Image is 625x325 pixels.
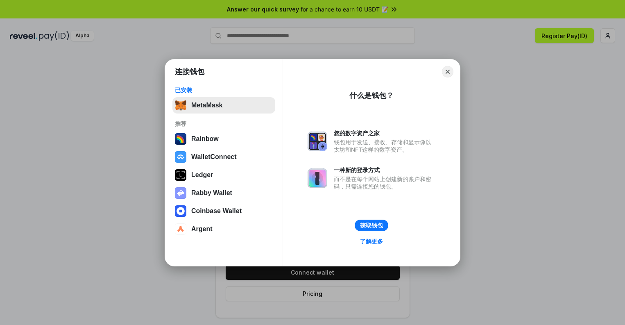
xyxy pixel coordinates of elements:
div: 您的数字资产之家 [334,130,435,137]
img: svg+xml,%3Csvg%20xmlns%3D%22http%3A%2F%2Fwww.w3.org%2F2000%2Fsvg%22%20fill%3D%22none%22%20viewBox... [175,187,186,199]
button: Close [442,66,453,77]
button: 获取钱包 [355,220,388,231]
div: Rainbow [191,135,219,143]
div: 已安装 [175,86,273,94]
div: Rabby Wallet [191,189,232,197]
div: WalletConnect [191,153,237,161]
div: 一种新的登录方式 [334,166,435,174]
div: Argent [191,225,213,233]
div: Coinbase Wallet [191,207,242,215]
button: Rainbow [172,131,275,147]
img: svg+xml,%3Csvg%20fill%3D%22none%22%20height%3D%2233%22%20viewBox%3D%220%200%2035%2033%22%20width%... [175,100,186,111]
a: 了解更多 [355,236,388,247]
button: Coinbase Wallet [172,203,275,219]
div: 获取钱包 [360,222,383,229]
button: Rabby Wallet [172,185,275,201]
div: MetaMask [191,102,222,109]
h1: 连接钱包 [175,67,204,77]
div: Ledger [191,171,213,179]
button: MetaMask [172,97,275,114]
button: Ledger [172,167,275,183]
img: svg+xml,%3Csvg%20xmlns%3D%22http%3A%2F%2Fwww.w3.org%2F2000%2Fsvg%22%20fill%3D%22none%22%20viewBox... [308,168,327,188]
div: 钱包用于发送、接收、存储和显示像以太坊和NFT这样的数字资产。 [334,139,435,153]
img: svg+xml,%3Csvg%20width%3D%2228%22%20height%3D%2228%22%20viewBox%3D%220%200%2028%2028%22%20fill%3D... [175,205,186,217]
img: svg+xml,%3Csvg%20width%3D%2228%22%20height%3D%2228%22%20viewBox%3D%220%200%2028%2028%22%20fill%3D... [175,223,186,235]
img: svg+xml,%3Csvg%20xmlns%3D%22http%3A%2F%2Fwww.w3.org%2F2000%2Fsvg%22%20fill%3D%22none%22%20viewBox... [308,132,327,151]
img: svg+xml,%3Csvg%20width%3D%2228%22%20height%3D%2228%22%20viewBox%3D%220%200%2028%2028%22%20fill%3D... [175,151,186,163]
button: WalletConnect [172,149,275,165]
div: 推荐 [175,120,273,127]
img: svg+xml,%3Csvg%20xmlns%3D%22http%3A%2F%2Fwww.w3.org%2F2000%2Fsvg%22%20width%3D%2228%22%20height%3... [175,169,186,181]
button: Argent [172,221,275,237]
div: 而不是在每个网站上创建新的账户和密码，只需连接您的钱包。 [334,175,435,190]
div: 了解更多 [360,238,383,245]
div: 什么是钱包？ [349,91,394,100]
img: svg+xml,%3Csvg%20width%3D%22120%22%20height%3D%22120%22%20viewBox%3D%220%200%20120%20120%22%20fil... [175,133,186,145]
